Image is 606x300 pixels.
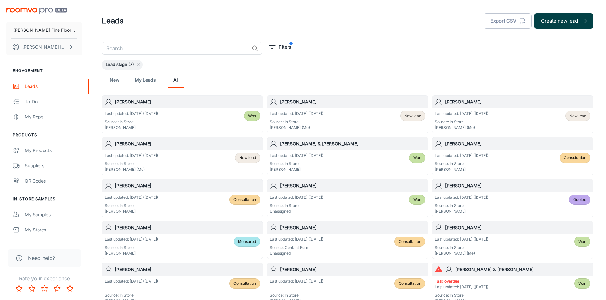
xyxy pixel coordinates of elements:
h6: [PERSON_NAME] [115,266,260,273]
div: My Products [25,147,82,154]
a: [PERSON_NAME]Last updated: [DATE] ([DATE])Source: In StoreUnassignedWon [267,179,428,217]
p: Source: Contact Form [270,245,323,250]
p: Source: In Store [270,203,323,209]
span: Won [413,155,421,161]
span: New lead [239,155,256,161]
div: My Reps [25,113,82,120]
button: Rate 3 star [38,282,51,295]
a: New [107,72,122,88]
h6: [PERSON_NAME] [445,98,590,105]
div: My Samples [25,211,82,218]
button: filter [268,42,293,52]
span: Quoted [573,197,586,203]
p: [PERSON_NAME] [PERSON_NAME] [22,43,67,50]
a: [PERSON_NAME]Last updated: [DATE] ([DATE])Source: In Store[PERSON_NAME] (Me)New lead [432,95,593,133]
a: All [168,72,184,88]
h1: Leads [102,15,124,27]
a: [PERSON_NAME]Last updated: [DATE] ([DATE])Source: In Store[PERSON_NAME] (Me)New lead [267,95,428,133]
h6: [PERSON_NAME] [115,98,260,105]
h6: [PERSON_NAME] [280,224,425,231]
span: Won [248,113,256,119]
p: Last updated: [DATE] ([DATE]) [270,111,323,117]
p: Source: In Store [270,292,323,298]
span: Consultation [399,281,421,286]
p: Source: In Store [105,161,158,167]
p: [PERSON_NAME] [105,209,158,214]
span: Consultation [233,197,256,203]
h6: [PERSON_NAME] [280,98,425,105]
a: [PERSON_NAME]Last updated: [DATE] ([DATE])Source: Contact FormUnassignedConsultation [267,221,428,259]
button: Rate 1 star [13,282,25,295]
span: Consultation [564,155,586,161]
p: Source: In Store [435,292,488,298]
p: [PERSON_NAME] [435,209,488,214]
h6: [PERSON_NAME] [115,182,260,189]
h6: [PERSON_NAME] [115,140,260,147]
p: Last updated: [DATE] ([DATE]) [270,195,323,200]
p: Last updated: [DATE] ([DATE]) [435,111,488,117]
span: Need help? [28,254,55,262]
span: Measured [238,239,256,244]
p: Last updated: [DATE] ([DATE]) [435,195,488,200]
button: Export CSV [484,13,532,29]
p: [PERSON_NAME] [105,250,158,256]
h6: [PERSON_NAME] [280,266,425,273]
a: [PERSON_NAME]Last updated: [DATE] ([DATE])Source: In Store[PERSON_NAME]Consultation [432,137,593,175]
img: Roomvo PRO Beta [6,8,67,14]
p: Source: In Store [435,203,488,209]
p: Last updated: [DATE] ([DATE]) [270,278,323,284]
span: Consultation [233,281,256,286]
p: [PERSON_NAME] Fine Floors, Inc [13,27,75,34]
p: Last updated: [DATE] ([DATE]) [105,237,158,242]
div: My Stores [25,226,82,233]
span: Consultation [399,239,421,244]
span: Won [578,281,586,286]
p: Last updated: [DATE] ([DATE]) [105,153,158,158]
p: Source: In Store [105,292,158,298]
h6: [PERSON_NAME] [445,140,590,147]
p: Source: In Store [435,161,488,167]
p: Last updated: [DATE] ([DATE]) [435,284,488,290]
p: Source: In Store [270,119,323,125]
p: Source: In Store [105,245,158,250]
p: Last updated: [DATE] ([DATE]) [435,237,488,242]
div: Lead stage (7) [102,60,143,70]
p: Source: In Store [435,119,488,125]
p: [PERSON_NAME] (Me) [270,125,323,130]
h6: [PERSON_NAME] [445,224,590,231]
p: Source: In Store [105,119,158,125]
div: Suppliers [25,162,82,169]
p: [PERSON_NAME] (Me) [435,125,488,130]
button: Rate 2 star [25,282,38,295]
p: Last updated: [DATE] ([DATE]) [270,153,323,158]
span: Won [578,239,586,244]
button: [PERSON_NAME] [PERSON_NAME] [6,39,82,55]
a: [PERSON_NAME]Last updated: [DATE] ([DATE])Source: In Store[PERSON_NAME]Won [102,95,263,133]
p: [PERSON_NAME] (Me) [105,167,158,172]
p: Last updated: [DATE] ([DATE]) [105,111,158,117]
a: [PERSON_NAME]Last updated: [DATE] ([DATE])Source: In Store[PERSON_NAME] (Me)Won [432,221,593,259]
button: Create new lead [534,13,593,29]
h6: [PERSON_NAME] [445,182,590,189]
p: Last updated: [DATE] ([DATE]) [105,278,158,284]
p: [PERSON_NAME] (Me) [435,250,488,256]
p: [PERSON_NAME] [435,167,488,172]
a: [PERSON_NAME]Last updated: [DATE] ([DATE])Source: In Store[PERSON_NAME] (Me)New lead [102,137,263,175]
h6: [PERSON_NAME] [280,182,425,189]
a: My Leads [135,72,156,88]
input: Search [102,42,249,55]
button: Rate 4 star [51,282,64,295]
span: New lead [404,113,421,119]
p: [PERSON_NAME] [105,125,158,130]
p: Source: In Store [105,203,158,209]
button: Rate 5 star [64,282,76,295]
p: Task overdue [435,278,488,284]
button: [PERSON_NAME] Fine Floors, Inc [6,22,82,38]
div: QR Codes [25,177,82,184]
p: Source: In Store [435,245,488,250]
a: [PERSON_NAME]Last updated: [DATE] ([DATE])Source: In Store[PERSON_NAME]Measured [102,221,263,259]
a: [PERSON_NAME]Last updated: [DATE] ([DATE])Source: In Store[PERSON_NAME]Consultation [102,179,263,217]
p: Unassigned [270,250,323,256]
a: [PERSON_NAME]Last updated: [DATE] ([DATE])Source: In Store[PERSON_NAME]Quoted [432,179,593,217]
h6: [PERSON_NAME] & [PERSON_NAME] [455,266,590,273]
